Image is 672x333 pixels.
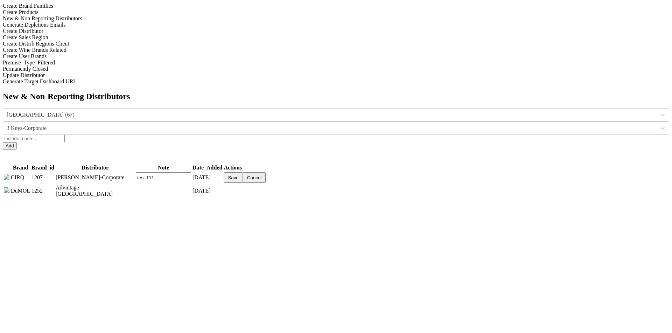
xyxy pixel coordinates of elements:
div: Premise_Type_Filtered [3,60,669,66]
div: Permanently Closed [3,66,669,72]
th: Distributor [55,164,135,171]
th: Date_Added [192,164,223,171]
img: delete.svg [4,174,9,180]
th: Actions [223,164,311,171]
th: Brand_id [31,164,55,171]
td: [DATE] [192,184,223,197]
div: Update Distributor [3,72,669,78]
div: Create Distrib Regions Client [3,41,669,47]
th: Note [135,164,191,171]
button: Save [224,172,243,183]
div: Generate Target Dashboard URL [3,78,669,85]
th: Brand [10,164,30,171]
input: Include a note... [3,135,65,142]
div: Create Brand Families [3,3,669,9]
div: Generate Depletions Emails [3,22,669,28]
td: 1252 [31,184,55,197]
td: Advintage-[GEOGRAPHIC_DATA] [55,184,135,197]
div: New & Non Reporting Distributors [3,15,669,22]
td: [PERSON_NAME]-Corporate [55,172,135,183]
td: DuMOL [10,184,30,197]
h2: New & Non-Reporting Distributors [3,92,669,101]
td: CIRQ [10,172,30,183]
img: delete.svg [4,187,9,193]
td: test-111 [135,172,191,183]
div: Create User Brands [3,53,669,60]
button: Add [3,142,17,150]
div: Create Distributor [3,28,669,34]
div: Create Wine Brands Related [3,47,669,53]
td: 1207 [31,172,55,183]
div: Create Products [3,9,669,15]
td: [DATE] [192,172,223,183]
button: Cancel [243,172,266,183]
div: Create Sales Region [3,34,669,41]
